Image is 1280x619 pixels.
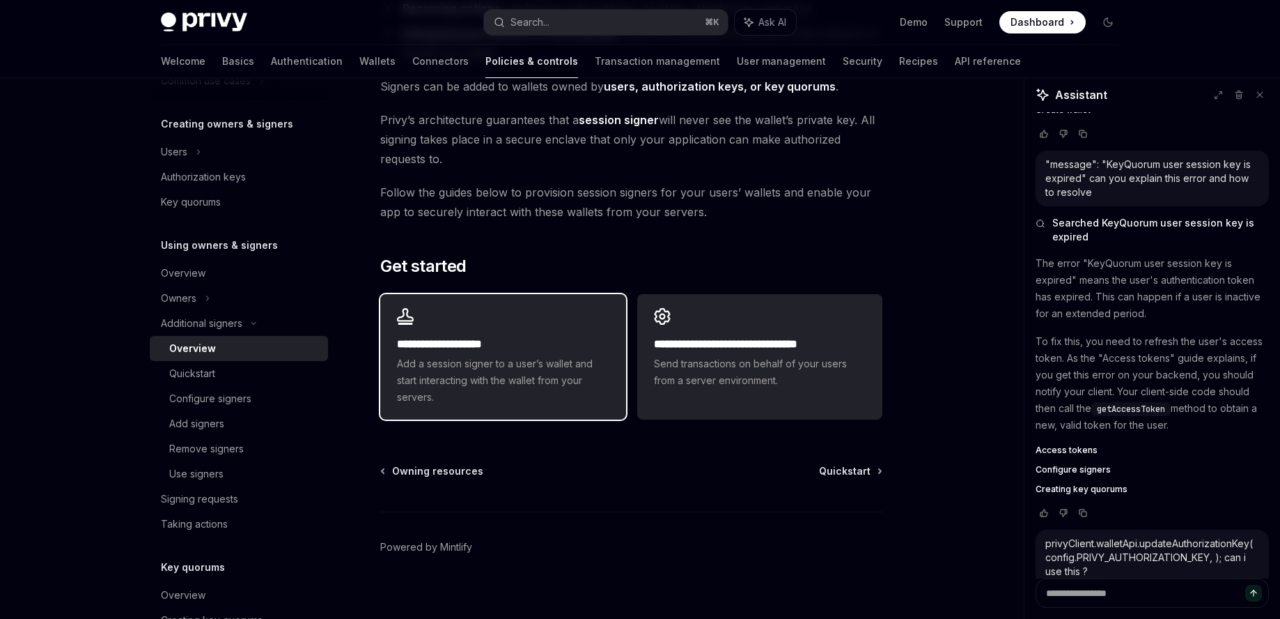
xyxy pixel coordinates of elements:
[380,294,625,420] a: **** **** **** *****Add a session signer to a user’s wallet and start interacting with the wallet...
[1036,464,1269,475] a: Configure signers
[999,11,1086,33] a: Dashboard
[1036,484,1269,495] a: Creating key quorums
[380,110,882,169] span: Privy’s architecture guarantees that a will never see the wallet’s private key. All signing takes...
[819,464,881,478] a: Quickstart
[150,411,328,436] a: Add signers
[150,261,328,286] a: Overview
[150,512,328,537] a: Taking actions
[150,165,328,190] a: Authorization keys
[604,79,836,94] a: users, authorization keys, or key quorums
[484,10,728,35] button: Search...⌘K
[169,441,244,457] div: Remove signers
[380,540,472,554] a: Powered by Mintlify
[1036,333,1269,434] p: To fix this, you need to refresh the user's access token. As the "Access tokens" guide explains, ...
[392,464,483,478] span: Owning resources
[161,265,205,282] div: Overview
[1045,158,1259,199] div: "message": "KeyQuorum user session key is expired" can you explain this error and how to resolve
[150,583,328,608] a: Overview
[1097,11,1119,33] button: Toggle dark mode
[169,340,216,357] div: Overview
[380,255,466,277] span: Get started
[161,559,225,576] h5: Key quorums
[150,386,328,411] a: Configure signers
[412,45,469,78] a: Connectors
[161,169,246,185] div: Authorization keys
[169,466,224,482] div: Use signers
[758,15,786,29] span: Ask AI
[579,113,659,127] strong: session signer
[1245,585,1262,602] button: Send message
[161,237,278,254] h5: Using owners & signers
[1052,216,1269,244] span: Searched KeyQuorum user session key is expired
[843,45,882,78] a: Security
[169,390,251,407] div: Configure signers
[150,190,328,215] a: Key quorums
[397,356,609,406] span: Add a session signer to a user’s wallet and start interacting with the wallet from your servers.
[1036,445,1269,456] a: Access tokens
[1036,445,1098,456] span: Access tokens
[1036,255,1269,322] p: The error "KeyQuorum user session key is expired" means the user's authentication token has expir...
[150,361,328,386] a: Quickstart
[735,10,796,35] button: Ask AI
[161,116,293,132] h5: Creating owners & signers
[161,45,205,78] a: Welcome
[161,13,247,32] img: dark logo
[955,45,1021,78] a: API reference
[161,144,187,160] div: Users
[359,45,396,78] a: Wallets
[944,15,983,29] a: Support
[1055,86,1107,103] span: Assistant
[169,365,215,382] div: Quickstart
[380,77,882,96] span: Signers can be added to wallets owned by .
[510,14,549,31] div: Search...
[161,587,205,604] div: Overview
[150,336,328,361] a: Overview
[705,17,719,28] span: ⌘ K
[380,183,882,222] span: Follow the guides below to provision session signers for your users’ wallets and enable your app ...
[899,45,938,78] a: Recipes
[271,45,343,78] a: Authentication
[150,461,328,487] a: Use signers
[161,194,221,211] div: Key quorums
[900,15,928,29] a: Demo
[150,487,328,512] a: Signing requests
[1036,464,1111,475] span: Configure signers
[737,45,826,78] a: User management
[161,491,238,507] div: Signing requests
[595,45,720,78] a: Transaction management
[161,290,196,307] div: Owners
[1010,15,1064,29] span: Dashboard
[161,516,228,533] div: Taking actions
[485,45,578,78] a: Policies & controls
[222,45,254,78] a: Basics
[1097,404,1165,415] span: getAccessToken
[169,415,224,432] div: Add signers
[1036,216,1269,244] button: Searched KeyQuorum user session key is expired
[654,356,866,389] span: Send transactions on behalf of your users from a server environment.
[161,315,242,332] div: Additional signers
[150,436,328,461] a: Remove signers
[382,464,483,478] a: Owning resources
[1045,537,1259,579] div: privyClient.walletApi.updateAuthorizationKey( config.PRIVY_AUTHORIZATION_KEY, ); can i use this ?
[819,464,871,478] span: Quickstart
[1036,484,1127,495] span: Creating key quorums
